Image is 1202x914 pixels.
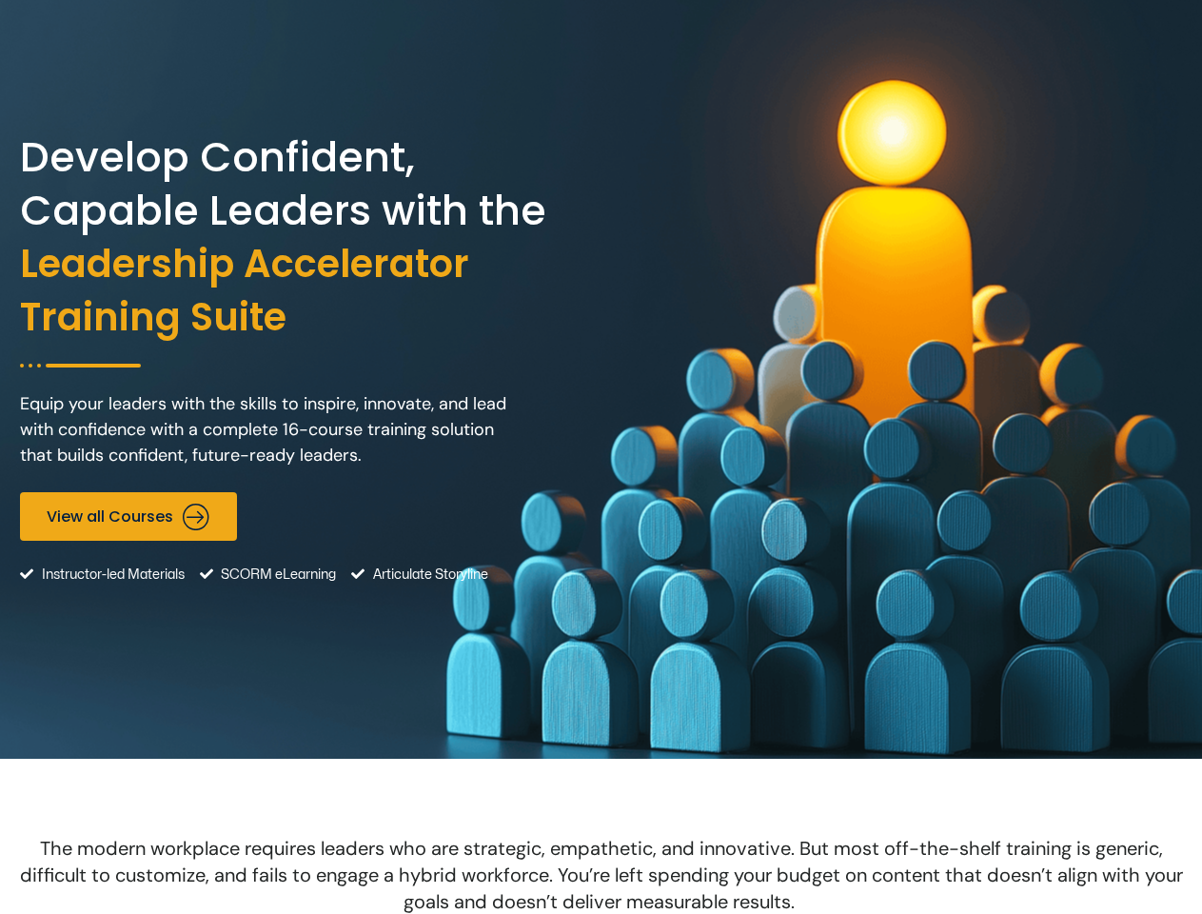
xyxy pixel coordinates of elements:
span: Leadership Accelerator Training Suite [20,238,597,345]
span: View all Courses [47,507,173,526]
span: SCORM eLearning [216,550,336,599]
a: View all Courses [20,492,237,541]
h2: Develop Confident, Capable Leaders with the [20,131,597,345]
span: Instructor-led Materials [37,550,185,599]
span: Articulate Storyline [368,550,488,599]
span: The modern workplace requires leaders who are strategic, empathetic, and innovative. But most off... [20,836,1183,914]
p: Equip your leaders with the skills to inspire, innovate, and lead with confidence with a complete... [20,391,515,468]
